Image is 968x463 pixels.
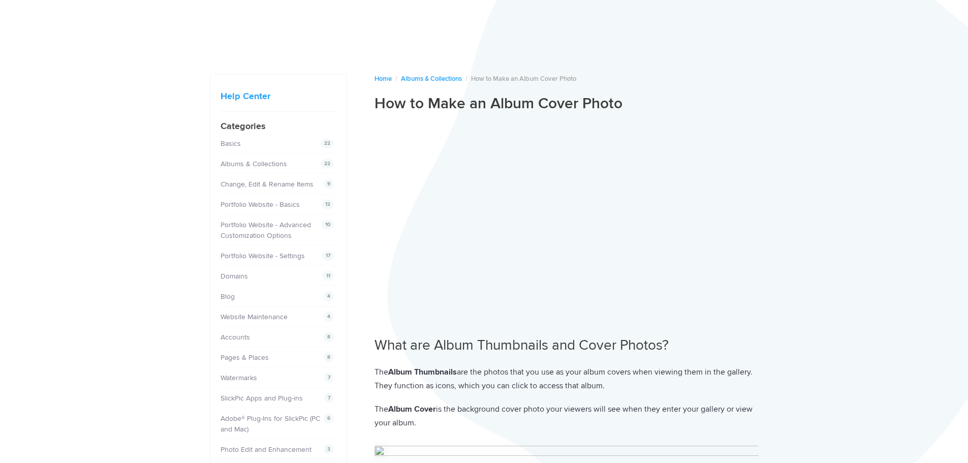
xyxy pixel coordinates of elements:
[324,179,334,189] span: 9
[374,75,392,83] a: Home
[471,75,576,83] span: How to Make an Album Cover Photo
[324,444,334,454] span: 3
[388,404,436,414] strong: Album Cover
[221,139,241,148] a: Basics
[221,119,336,133] h4: Categories
[374,365,759,392] p: The are the photos that you use as your album covers when viewing them in the gallery. They funct...
[401,75,462,83] a: Albums & Collections
[221,160,287,168] a: Albums & Collections
[221,394,303,403] a: SlickPic Apps and Plug-ins
[322,199,334,209] span: 12
[322,251,334,261] span: 17
[221,374,257,382] a: Watermarks
[395,75,397,83] span: /
[321,159,334,169] span: 22
[221,333,250,342] a: Accounts
[221,292,235,301] a: Blog
[221,445,311,454] a: Photo Edit and Enhancement
[221,313,288,321] a: Website Maintenance
[324,332,334,342] span: 8
[374,335,759,355] h2: What are Album Thumbnails and Cover Photos?
[322,220,334,230] span: 10
[374,403,759,429] p: The is the background cover photo your viewers will see when they enter your gallery or view your...
[221,414,320,434] a: Adobe® Plug-Ins for SlickPic (PC and Mac)
[221,200,300,209] a: Portfolio Website - Basics
[388,367,457,377] strong: Album Thumbnails
[324,291,334,301] span: 4
[221,221,311,240] a: Portfolio Website - Advanced Customization Options
[324,352,334,362] span: 8
[221,180,314,189] a: Change, Edit & Rename Items
[323,271,334,281] span: 11
[221,353,269,362] a: Pages & Places
[221,90,270,102] a: Help Center
[324,373,334,383] span: 7
[321,138,334,148] span: 22
[221,272,248,281] a: Domains
[324,312,334,322] span: 4
[465,75,467,83] span: /
[221,252,305,260] a: Portfolio Website - Settings
[324,413,334,423] span: 6
[374,94,759,113] h1: How to Make an Album Cover Photo
[324,393,334,403] span: 7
